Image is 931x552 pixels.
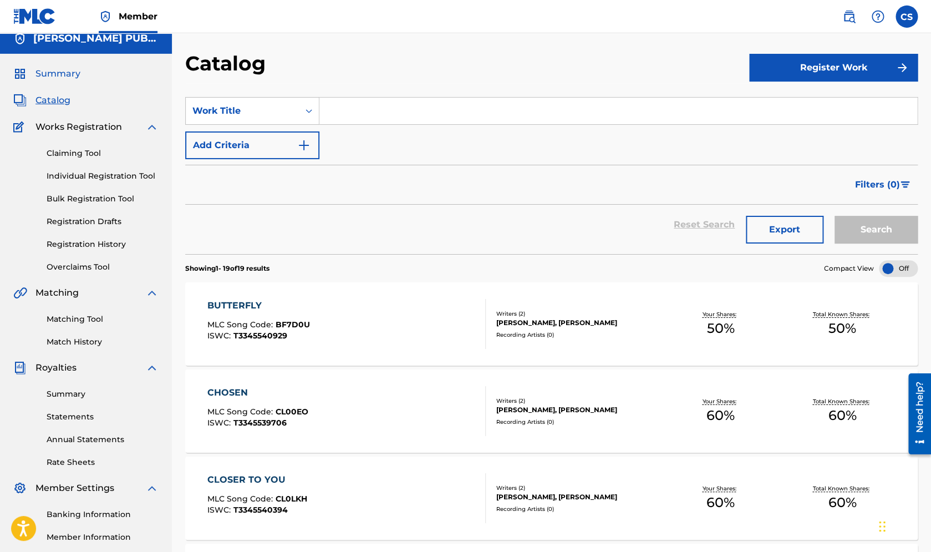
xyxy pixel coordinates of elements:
div: Drag [879,510,886,543]
img: Catalog [13,94,27,107]
img: expand [145,361,159,374]
div: Work Title [192,104,292,118]
img: Summary [13,67,27,80]
h5: CARL SHACK PUBLISHING [33,32,159,45]
a: SummarySummary [13,67,80,80]
div: [PERSON_NAME], [PERSON_NAME] [496,492,660,502]
a: BUTTERFLYMLC Song Code:BF7D0UISWC:T3345540929Writers (2)[PERSON_NAME], [PERSON_NAME]Recording Art... [185,282,918,366]
img: expand [145,482,159,495]
a: Banking Information [47,509,159,520]
a: Rate Sheets [47,457,159,468]
span: Compact View [824,264,874,274]
span: Member [119,10,157,23]
span: Filters ( 0 ) [855,178,900,191]
div: CHOSEN [207,386,308,399]
a: Registration History [47,239,159,250]
span: CL0LKH [276,494,307,504]
span: 60 % [706,493,735,513]
h2: Catalog [185,51,271,76]
img: Royalties [13,361,27,374]
a: Public Search [838,6,860,28]
span: 50 % [706,318,734,338]
iframe: Resource Center [900,368,931,460]
a: Overclaims Tool [47,261,159,273]
form: Search Form [185,97,918,254]
a: CatalogCatalog [13,94,70,107]
div: BUTTERFLY [207,299,310,312]
div: Writers ( 2 ) [496,397,660,405]
span: BF7D0U [276,320,310,330]
a: Claiming Tool [47,148,159,159]
div: [PERSON_NAME], [PERSON_NAME] [496,405,660,415]
a: Individual Registration Tool [47,170,159,182]
span: Matching [35,286,79,300]
div: Recording Artists ( 0 ) [496,505,660,513]
span: 60 % [828,406,856,426]
span: MLC Song Code : [207,494,276,504]
img: Top Rightsholder [99,10,112,23]
a: CHOSENMLC Song Code:CL00EOISWC:T3345539706Writers (2)[PERSON_NAME], [PERSON_NAME]Recording Artist... [185,369,918,453]
a: Member Information [47,531,159,543]
img: Works Registration [13,120,28,134]
div: [PERSON_NAME], [PERSON_NAME] [496,318,660,328]
div: Recording Artists ( 0 ) [496,418,660,426]
p: Your Shares: [702,310,739,318]
img: MLC Logo [13,8,56,24]
img: expand [145,120,159,134]
span: ISWC : [207,331,233,341]
span: Catalog [35,94,70,107]
img: 9d2ae6d4665cec9f34b9.svg [297,139,311,152]
button: Filters (0) [848,171,918,199]
span: T3345539706 [233,418,287,428]
span: MLC Song Code : [207,407,276,417]
img: Matching [13,286,27,300]
button: Register Work [749,54,918,82]
p: Total Known Shares: [812,310,872,318]
div: Writers ( 2 ) [496,484,660,492]
p: Showing 1 - 19 of 19 results [185,264,269,274]
p: Your Shares: [702,484,739,493]
button: Export [746,216,823,244]
span: T3345540929 [233,331,287,341]
span: ISWC : [207,505,233,515]
img: search [842,10,856,23]
div: Recording Artists ( 0 ) [496,331,660,339]
p: Total Known Shares: [812,397,872,406]
a: Matching Tool [47,313,159,325]
a: Registration Drafts [47,216,159,227]
span: CL00EO [276,407,308,417]
button: Add Criteria [185,131,319,159]
span: Works Registration [35,120,122,134]
div: Writers ( 2 ) [496,310,660,318]
iframe: Chat Widget [876,499,931,552]
span: Royalties [35,361,77,374]
div: Help [867,6,889,28]
a: Statements [47,411,159,423]
a: Annual Statements [47,434,159,445]
img: Accounts [13,32,27,45]
div: CLOSER TO YOU [207,473,307,487]
p: Total Known Shares: [812,484,872,493]
img: f7272a7cc735f4ea7f67.svg [896,61,909,74]
span: Summary [35,67,80,80]
img: filter [901,181,910,188]
span: 60 % [828,493,856,513]
img: Member Settings [13,482,27,495]
span: 50 % [828,318,856,338]
span: T3345540394 [233,505,288,515]
span: ISWC : [207,418,233,428]
img: help [871,10,884,23]
a: CLOSER TO YOUMLC Song Code:CL0LKHISWC:T3345540394Writers (2)[PERSON_NAME], [PERSON_NAME]Recording... [185,457,918,540]
span: 60 % [706,406,735,426]
p: Your Shares: [702,397,739,406]
a: Summary [47,388,159,400]
a: Bulk Registration Tool [47,193,159,205]
span: Member Settings [35,482,114,495]
a: Match History [47,336,159,348]
img: expand [145,286,159,300]
div: User Menu [896,6,918,28]
span: MLC Song Code : [207,320,276,330]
